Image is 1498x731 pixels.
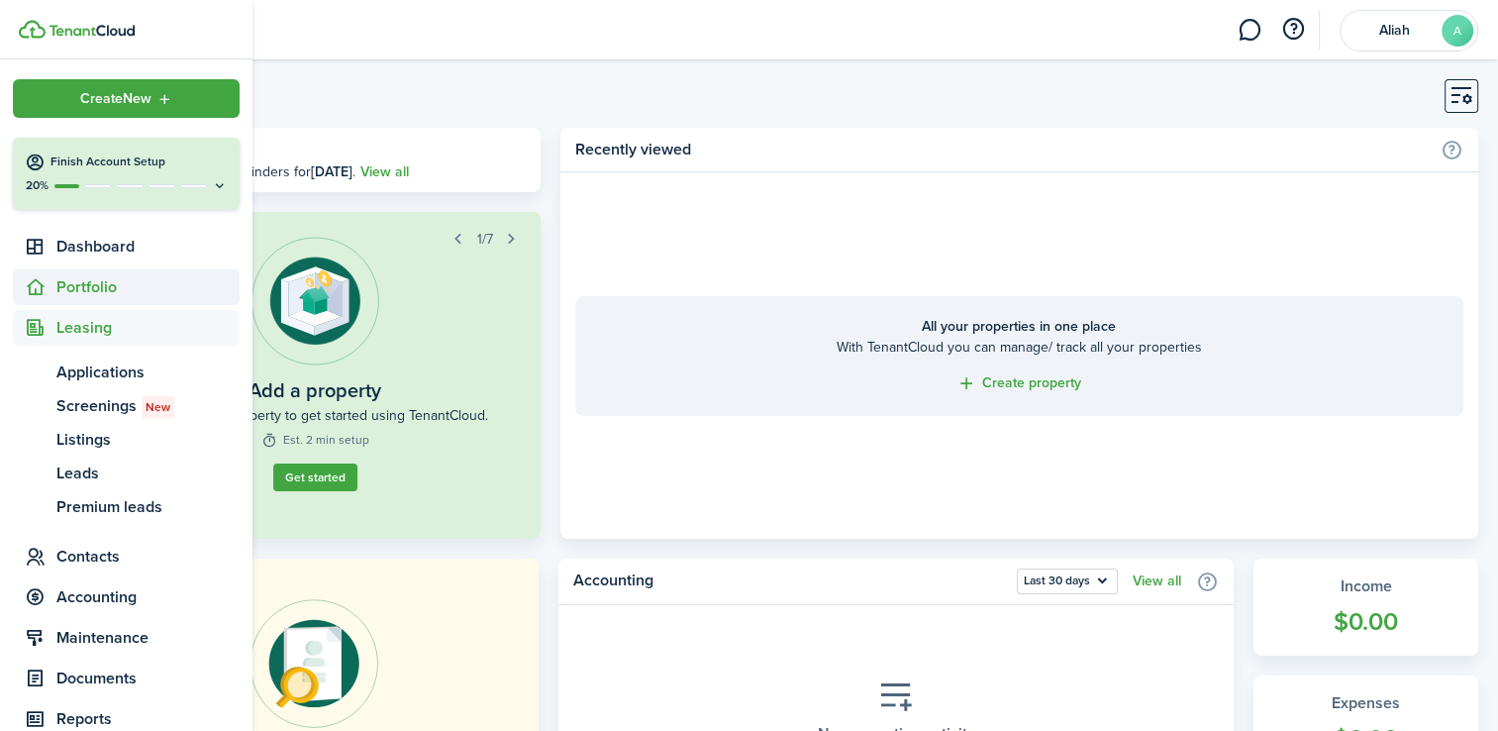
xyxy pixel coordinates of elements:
span: Accounting [56,585,240,609]
span: Documents [56,667,240,690]
home-widget-title: Accounting [573,569,1007,594]
button: Open menu [13,79,240,118]
avatar-text: A [1442,15,1473,47]
span: 1/7 [477,229,493,250]
widget-stats-count: $0.00 [1273,603,1458,641]
a: Premium leads [13,490,240,524]
button: Finish Account Setup20% [13,138,240,209]
home-placeholder-title: All your properties in one place [595,316,1444,337]
widget-stats-title: Expenses [1273,691,1458,715]
button: Next step [498,225,526,253]
span: Contacts [56,545,240,569]
a: View all [360,161,409,182]
widget-step-title: Add a property [247,375,382,406]
span: Create New [80,92,151,106]
span: Leasing [56,316,240,340]
span: Portfolio [56,275,240,299]
button: Open menu [1017,569,1118,594]
img: Property [249,233,380,365]
a: Income$0.00 [1253,559,1478,656]
span: Maintenance [56,626,240,650]
h4: Finish Account Setup [50,154,228,170]
a: Applications [13,356,240,389]
button: Open resource center [1276,13,1310,47]
span: Premium leads [56,495,240,519]
button: Last 30 days [1017,569,1118,594]
home-widget-title: Recently viewed [575,138,1431,161]
widget-step-description: Add your first property to get started using TenantCloud. [138,406,493,428]
widget-stats-title: Income [1273,574,1458,598]
span: Dashboard [56,235,240,259]
img: Online payments [250,599,378,728]
button: Prev step [445,225,472,253]
a: Messaging [1231,5,1268,55]
b: [DATE] [311,161,352,182]
home-placeholder-description: With TenantCloud you can manage/ track all your properties [595,337,1444,358]
span: New [146,398,170,416]
span: Reports [56,707,240,731]
a: Leads [13,457,240,490]
a: Get started [271,466,357,494]
p: 20% [25,177,50,194]
span: Aliah [1354,24,1434,38]
img: TenantCloud [49,25,135,37]
span: Leads [56,462,240,485]
widget-step-time: Est. 2 min setup [259,432,370,450]
button: Customise [1445,79,1478,113]
a: ScreeningsNew [13,389,240,423]
h3: [DATE], [DATE] [144,138,526,162]
img: TenantCloud [19,20,46,39]
a: Create property [956,372,1081,395]
a: Listings [13,423,240,457]
span: Applications [56,361,240,384]
a: View all [1133,574,1181,589]
span: Screenings [56,394,240,418]
span: Listings [56,428,240,452]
